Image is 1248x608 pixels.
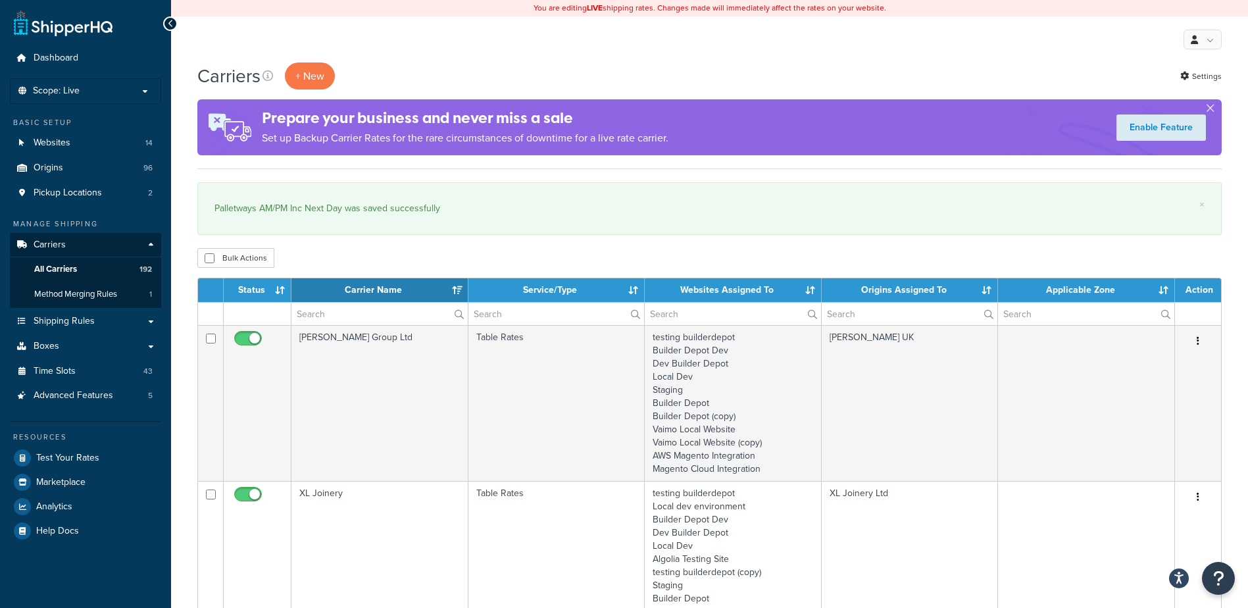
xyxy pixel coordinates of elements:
p: Set up Backup Carrier Rates for the rare circumstances of downtime for a live rate carrier. [262,129,668,147]
span: Time Slots [34,366,76,377]
a: All Carriers 192 [10,257,161,282]
th: Applicable Zone: activate to sort column ascending [998,278,1175,302]
input: Search [645,303,821,325]
div: Basic Setup [10,117,161,128]
input: Search [998,303,1174,325]
input: Search [291,303,468,325]
span: Boxes [34,341,59,352]
a: Analytics [10,495,161,519]
a: Time Slots 43 [10,359,161,384]
a: ShipperHQ Home [14,10,112,36]
th: Action [1175,278,1221,302]
th: Websites Assigned To: activate to sort column ascending [645,278,822,302]
span: Dashboard [34,53,78,64]
a: × [1199,199,1205,210]
span: All Carriers [34,264,77,275]
th: Origins Assigned To: activate to sort column ascending [822,278,999,302]
b: LIVE [587,2,603,14]
li: Time Slots [10,359,161,384]
a: Advanced Features 5 [10,384,161,408]
li: Pickup Locations [10,181,161,205]
span: Shipping Rules [34,316,95,327]
th: Service/Type: activate to sort column ascending [468,278,645,302]
span: Analytics [36,501,72,513]
li: Origins [10,156,161,180]
a: Websites 14 [10,131,161,155]
span: Test Your Rates [36,453,99,464]
a: Pickup Locations 2 [10,181,161,205]
button: + New [285,63,335,89]
td: testing builderdepot Builder Depot Dev Dev Builder Depot Local Dev Staging Builder Depot Builder ... [645,325,822,481]
a: Help Docs [10,519,161,543]
th: Status: activate to sort column ascending [224,278,291,302]
span: Scope: Live [33,86,80,97]
h4: Prepare your business and never miss a sale [262,107,668,129]
span: 192 [139,264,152,275]
span: Carriers [34,240,66,251]
a: Carriers [10,233,161,257]
a: Boxes [10,334,161,359]
span: 1 [149,289,152,300]
li: All Carriers [10,257,161,282]
button: Bulk Actions [197,248,274,268]
span: Pickup Locations [34,188,102,199]
a: Dashboard [10,46,161,70]
a: Method Merging Rules 1 [10,282,161,307]
li: Advanced Features [10,384,161,408]
span: Origins [34,163,63,174]
td: Table Rates [468,325,645,481]
div: Resources [10,432,161,443]
input: Search [468,303,645,325]
span: Method Merging Rules [34,289,117,300]
a: Shipping Rules [10,309,161,334]
span: Advanced Features [34,390,113,401]
span: 14 [145,138,153,149]
span: Websites [34,138,70,149]
a: Origins 96 [10,156,161,180]
span: Marketplace [36,477,86,488]
button: Open Resource Center [1202,562,1235,595]
div: Palletways AM/PM Inc Next Day was saved successfully [214,199,1205,218]
li: Websites [10,131,161,155]
span: 96 [143,163,153,174]
a: Enable Feature [1116,114,1206,141]
a: Marketplace [10,470,161,494]
a: Test Your Rates [10,446,161,470]
li: Method Merging Rules [10,282,161,307]
input: Search [822,303,998,325]
div: Manage Shipping [10,218,161,230]
span: Help Docs [36,526,79,537]
td: [PERSON_NAME] UK [822,325,999,481]
h1: Carriers [197,63,261,89]
span: 43 [143,366,153,377]
span: 5 [148,390,153,401]
li: Carriers [10,233,161,308]
span: 2 [148,188,153,199]
img: ad-rules-rateshop-fe6ec290ccb7230408bd80ed9643f0289d75e0ffd9eb532fc0e269fcd187b520.png [197,99,262,155]
th: Carrier Name: activate to sort column ascending [291,278,468,302]
a: Settings [1180,67,1222,86]
td: [PERSON_NAME] Group Ltd [291,325,468,481]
